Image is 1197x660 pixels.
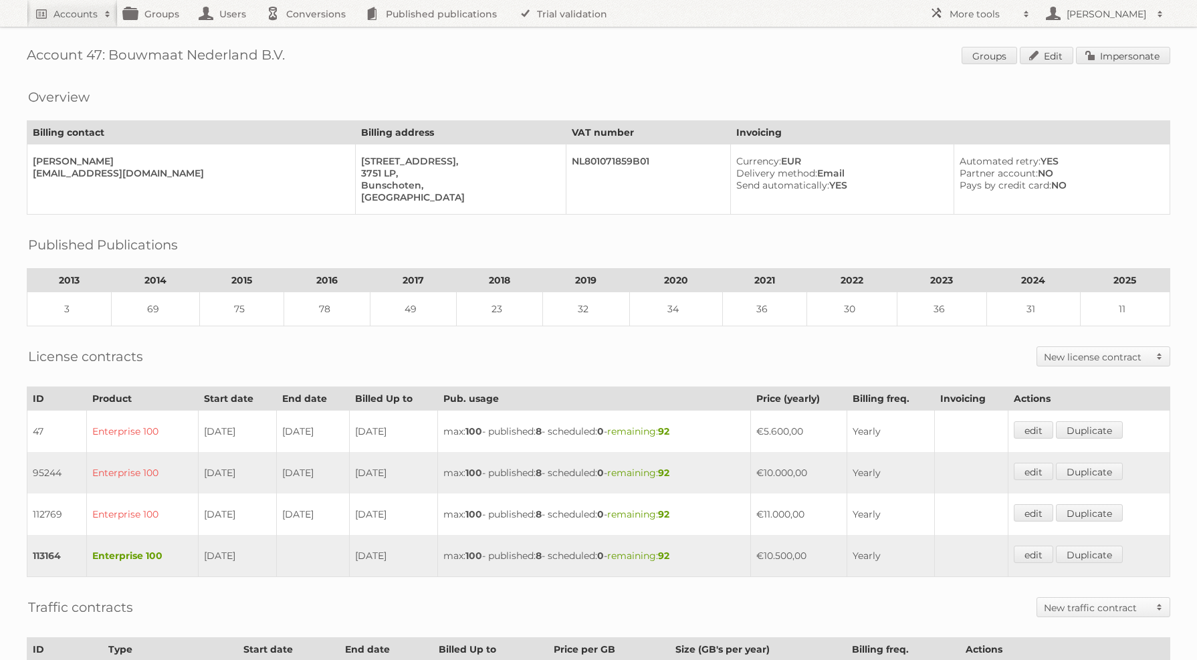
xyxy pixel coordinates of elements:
[566,121,730,144] th: VAT number
[199,452,277,493] td: [DATE]
[1037,347,1170,366] a: New license contract
[28,235,178,255] h2: Published Publications
[112,292,200,326] td: 69
[86,387,198,411] th: Product
[200,292,284,326] td: 75
[607,467,669,479] span: remaining:
[536,425,542,437] strong: 8
[457,292,543,326] td: 23
[438,411,750,453] td: max: - published: - scheduled: -
[1056,546,1123,563] a: Duplicate
[27,121,356,144] th: Billing contact
[736,155,781,167] span: Currency:
[457,269,543,292] th: 2018
[897,292,986,326] td: 36
[112,269,200,292] th: 2014
[284,292,370,326] td: 78
[465,425,482,437] strong: 100
[736,167,817,179] span: Delivery method:
[847,493,935,535] td: Yearly
[960,155,1159,167] div: YES
[465,550,482,562] strong: 100
[33,155,344,167] div: [PERSON_NAME]
[1014,463,1053,480] a: edit
[438,535,750,577] td: max: - published: - scheduled: -
[53,7,98,21] h2: Accounts
[370,269,457,292] th: 2017
[597,425,604,437] strong: 0
[750,535,847,577] td: €10.500,00
[27,292,112,326] td: 3
[33,167,344,179] div: [EMAIL_ADDRESS][DOMAIN_NAME]
[960,167,1038,179] span: Partner account:
[750,452,847,493] td: €10.000,00
[962,47,1017,64] a: Groups
[847,535,935,577] td: Yearly
[28,597,133,617] h2: Traffic contracts
[86,535,198,577] td: Enterprise 100
[658,467,669,479] strong: 92
[27,411,87,453] td: 47
[736,179,943,191] div: YES
[607,508,669,520] span: remaining:
[1044,601,1150,615] h2: New traffic contract
[1076,47,1170,64] a: Impersonate
[987,292,1081,326] td: 31
[1008,387,1170,411] th: Actions
[1150,598,1170,617] span: Toggle
[536,508,542,520] strong: 8
[1056,421,1123,439] a: Duplicate
[86,452,198,493] td: Enterprise 100
[28,87,90,107] h2: Overview
[730,121,1170,144] th: Invoicing
[750,411,847,453] td: €5.600,00
[349,535,438,577] td: [DATE]
[349,452,438,493] td: [DATE]
[1044,350,1150,364] h2: New license contract
[349,411,438,453] td: [DATE]
[27,452,87,493] td: 95244
[1014,504,1053,522] a: edit
[199,493,277,535] td: [DATE]
[199,411,277,453] td: [DATE]
[658,550,669,562] strong: 92
[1037,598,1170,617] a: New traffic contract
[27,535,87,577] td: 113164
[723,292,807,326] td: 36
[1080,269,1170,292] th: 2025
[658,425,669,437] strong: 92
[1063,7,1150,21] h2: [PERSON_NAME]
[629,269,723,292] th: 2020
[1056,463,1123,480] a: Duplicate
[736,155,943,167] div: EUR
[27,387,87,411] th: ID
[543,269,629,292] th: 2019
[28,346,143,366] h2: License contracts
[361,191,555,203] div: [GEOGRAPHIC_DATA]
[847,411,935,453] td: Yearly
[27,493,87,535] td: 112769
[370,292,457,326] td: 49
[543,292,629,326] td: 32
[736,179,829,191] span: Send automatically:
[536,550,542,562] strong: 8
[465,467,482,479] strong: 100
[1020,47,1073,64] a: Edit
[566,144,730,215] td: NL801071859B01
[736,167,943,179] div: Email
[349,387,438,411] th: Billed Up to
[284,269,370,292] th: 2016
[465,508,482,520] strong: 100
[750,387,847,411] th: Price (yearly)
[86,411,198,453] td: Enterprise 100
[27,47,1170,67] h1: Account 47: Bouwmaat Nederland B.V.
[597,467,604,479] strong: 0
[960,179,1159,191] div: NO
[438,387,750,411] th: Pub. usage
[1014,546,1053,563] a: edit
[607,425,669,437] span: remaining:
[607,550,669,562] span: remaining:
[86,493,198,535] td: Enterprise 100
[658,508,669,520] strong: 92
[950,7,1016,21] h2: More tools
